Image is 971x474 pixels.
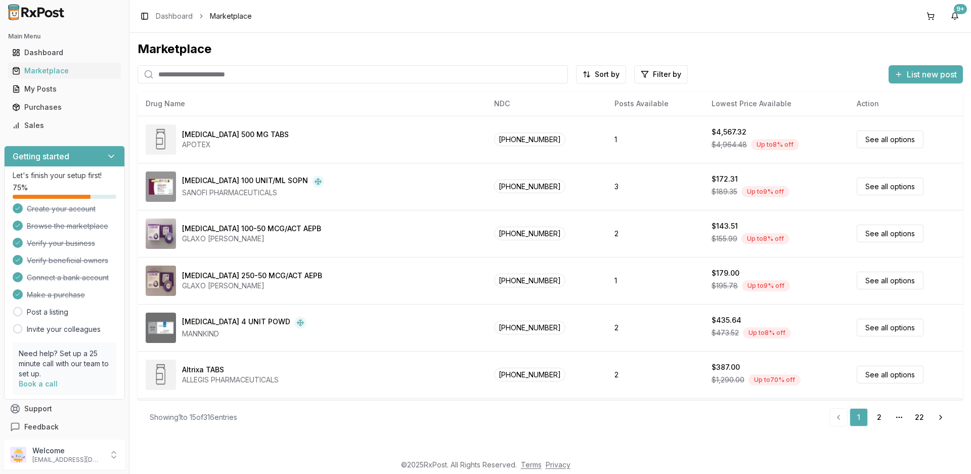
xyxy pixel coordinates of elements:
div: Dashboard [12,48,117,58]
div: Up to 9 % off [742,280,790,291]
th: Posts Available [606,92,703,116]
div: [MEDICAL_DATA] 100-50 MCG/ACT AEPB [182,224,321,234]
a: 22 [910,408,929,426]
a: 1 [850,408,868,426]
div: [MEDICAL_DATA] 100 UNIT/ML SOPN [182,176,308,188]
span: Filter by [653,69,681,79]
div: 9+ [954,4,967,14]
img: RxPost Logo [4,4,69,20]
span: $4,964.48 [712,140,747,150]
img: Admelog SoloStar 100 UNIT/ML SOPN [146,171,176,202]
nav: breadcrumb [156,11,252,21]
a: Marketplace [8,62,121,80]
span: [PHONE_NUMBER] [494,274,565,287]
div: SANOFI PHARMACEUTICALS [182,188,324,198]
h3: Getting started [13,150,69,162]
span: Connect a bank account [27,273,109,283]
th: Action [849,92,963,116]
div: [MEDICAL_DATA] 250-50 MCG/ACT AEPB [182,271,322,281]
div: $387.00 [712,362,740,372]
img: User avatar [10,447,26,463]
img: Advair Diskus 100-50 MCG/ACT AEPB [146,219,176,249]
a: Dashboard [8,44,121,62]
img: Afrezza 4 UNIT POWD [146,313,176,343]
div: Up to 8 % off [743,327,791,338]
a: 2 [870,408,888,426]
td: 1 [606,116,703,163]
div: [MEDICAL_DATA] 500 MG TABS [182,130,289,140]
div: Purchases [12,102,117,112]
button: Sort by [576,65,626,83]
button: List new post [889,65,963,83]
th: Drug Name [138,92,486,116]
div: Altrixa TABS [182,365,224,375]
h2: Main Menu [8,32,121,40]
span: Verify beneficial owners [27,255,108,266]
span: [PHONE_NUMBER] [494,321,565,334]
span: [PHONE_NUMBER] [494,227,565,240]
div: Up to 9 % off [741,186,789,197]
a: Book a call [19,379,58,388]
a: Invite your colleagues [27,324,101,334]
div: $179.00 [712,268,739,278]
span: [PHONE_NUMBER] [494,133,565,146]
img: Abiraterone Acetate 500 MG TABS [146,124,176,155]
a: See all options [857,178,923,195]
a: See all options [857,272,923,289]
th: NDC [486,92,606,116]
a: List new post [889,70,963,80]
div: GLAXO [PERSON_NAME] [182,234,321,244]
button: Sales [4,117,125,134]
button: Marketplace [4,63,125,79]
td: 2 [606,210,703,257]
div: [MEDICAL_DATA] 4 UNIT POWD [182,317,290,329]
button: My Posts [4,81,125,97]
button: Dashboard [4,45,125,61]
button: Support [4,400,125,418]
div: APOTEX [182,140,289,150]
div: Up to 70 % off [748,374,801,385]
a: Privacy [546,460,570,469]
div: My Posts [12,84,117,94]
a: My Posts [8,80,121,98]
td: 2 [606,351,703,398]
div: $4,567.32 [712,127,746,137]
span: Make a purchase [27,290,85,300]
a: Sales [8,116,121,135]
div: Up to 8 % off [741,233,789,244]
button: Purchases [4,99,125,115]
div: Up to 8 % off [751,139,799,150]
span: [PHONE_NUMBER] [494,368,565,381]
a: See all options [857,319,923,336]
span: Verify your business [27,238,95,248]
span: Marketplace [210,11,252,21]
button: Feedback [4,418,125,436]
td: 26 [606,398,703,445]
a: Purchases [8,98,121,116]
a: See all options [857,225,923,242]
div: ALLEGIS PHARMACEUTICALS [182,375,279,385]
img: Altrixa TABS [146,360,176,390]
div: Sales [12,120,117,131]
span: List new post [907,68,957,80]
p: Let's finish your setup first! [13,170,116,181]
span: Sort by [595,69,620,79]
div: GLAXO [PERSON_NAME] [182,281,322,291]
p: Need help? Set up a 25 minute call with our team to set up. [19,349,110,379]
iframe: Intercom live chat [937,440,961,464]
span: [PHONE_NUMBER] [494,180,565,193]
span: $195.78 [712,281,738,291]
td: 1 [606,257,703,304]
img: Advair Diskus 250-50 MCG/ACT AEPB [146,266,176,296]
div: Marketplace [12,66,117,76]
div: Marketplace [138,41,963,57]
span: $189.35 [712,187,737,197]
a: Go to next page [931,408,951,426]
span: 75 % [13,183,28,193]
div: $172.31 [712,174,738,184]
th: Lowest Price Available [703,92,849,116]
a: Post a listing [27,307,68,317]
div: Showing 1 to 15 of 316 entries [150,412,237,422]
div: MANNKIND [182,329,306,339]
a: See all options [857,366,923,383]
